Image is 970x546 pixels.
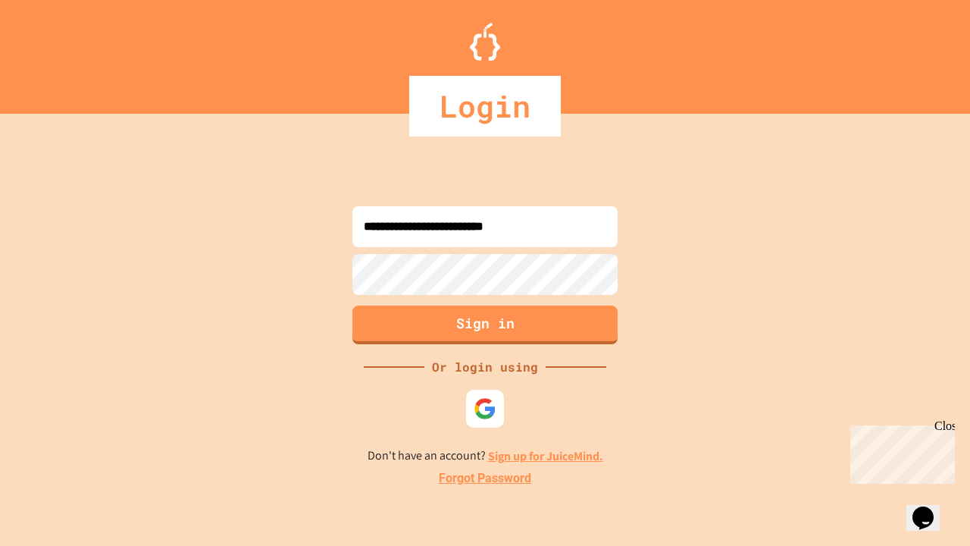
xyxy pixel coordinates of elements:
button: Sign in [352,306,618,344]
iframe: chat widget [844,419,955,484]
a: Forgot Password [439,469,531,488]
p: Don't have an account? [368,447,603,466]
div: Or login using [424,358,546,376]
img: google-icon.svg [474,397,496,420]
img: Logo.svg [470,23,500,61]
iframe: chat widget [906,485,955,531]
div: Login [409,76,561,136]
a: Sign up for JuiceMind. [488,448,603,464]
div: Chat with us now!Close [6,6,105,96]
